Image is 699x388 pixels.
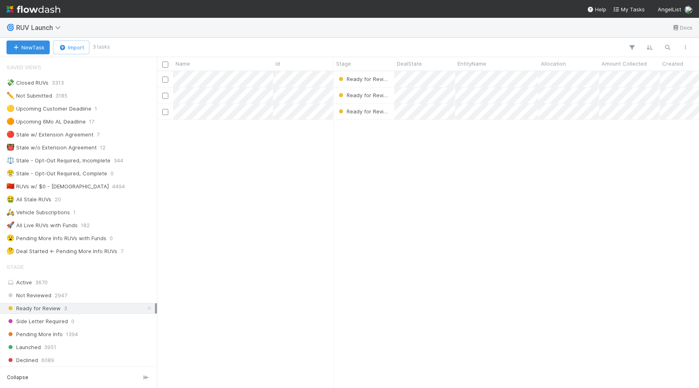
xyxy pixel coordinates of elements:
[6,233,106,243] div: Pending More Info RUVs with Funds
[6,79,15,86] span: 💸
[53,41,89,54] button: Import
[7,374,28,381] span: Collapse
[35,279,48,286] span: 3670
[176,60,190,68] span: Name
[89,117,94,127] span: 17
[613,6,645,13] span: My Tasks
[6,143,97,153] div: Stale w/o Extension Agreement
[6,209,15,215] span: 🛵
[121,246,123,256] span: 7
[6,235,15,241] span: 😮
[95,104,97,114] span: 1
[71,316,74,326] span: 0
[44,342,56,352] span: 3951
[6,194,51,205] div: All Stale RUVs
[162,62,168,68] input: Toggle All Rows Selected
[41,355,54,365] span: 6089
[112,181,125,192] span: 4494
[587,5,606,13] div: Help
[114,156,123,166] span: 344
[6,181,109,192] div: RUVs w/ $0 - [DEMOGRAPHIC_DATA]
[97,130,100,140] span: 7
[110,233,113,243] span: 0
[337,92,391,98] span: Ready for Review
[6,355,38,365] span: Declined
[6,196,15,203] span: 🤮
[337,76,391,82] span: Ready for Review
[672,23,693,32] a: Docs
[6,168,107,179] div: Stale - Opt-Out Required, Complete
[55,290,67,301] span: 2947
[6,329,63,339] span: Pending More Info
[6,144,15,151] span: 👹
[397,60,422,68] span: DealState
[6,277,155,288] div: Active
[81,220,90,230] span: 182
[16,23,65,32] span: RUV Launch
[6,170,15,177] span: 😤
[55,91,68,101] span: 3185
[602,60,647,68] span: Amount Collected
[6,246,117,256] div: Deal Started <- Pending More Info RUVs
[458,60,486,68] span: EntityName
[6,59,41,75] span: Saved Views
[6,91,52,101] div: Not Submitted
[73,207,76,217] span: 1
[6,220,78,230] div: All Live RUVs with Funds
[6,157,15,164] span: ⚖️
[162,109,168,115] input: Toggle Row Selected
[275,60,280,68] span: Id
[337,91,390,99] div: Ready for Review
[6,24,15,31] span: 🌀
[6,183,15,190] span: 🇨🇳
[6,342,41,352] span: Launched
[6,156,110,166] div: Stale - Opt-Out Required, Incomplete
[684,6,693,14] img: avatar_b60dc679-d614-4581-862a-45e57e391fbd.png
[6,316,68,326] span: Side Letter Required
[6,2,60,16] img: logo-inverted-e16ddd16eac7371096b0.svg
[6,131,15,138] span: 🔴
[6,117,86,127] div: Upcoming 6Mo AL Deadline
[6,130,93,140] div: Stale w/ Extension Agreement
[162,77,168,83] input: Toggle Row Selected
[110,168,114,179] span: 0
[662,60,683,68] span: Created
[6,41,50,54] button: NewTask
[336,60,351,68] span: Stage
[100,143,106,153] span: 12
[6,105,15,112] span: 🟡
[6,247,15,254] span: 🤔
[6,78,49,88] div: Closed RUVs
[6,104,91,114] div: Upcoming Customer Deadline
[52,78,64,88] span: 3313
[66,329,78,339] span: 1394
[6,290,51,301] span: Not Reviewed
[613,5,645,13] a: My Tasks
[541,60,566,68] span: Allocation
[337,108,391,115] span: Ready for Review
[93,43,110,51] small: 3 tasks
[6,207,70,217] div: Vehicle Subscriptions
[6,92,15,99] span: ✏️
[6,118,15,125] span: 🟠
[162,93,168,99] input: Toggle Row Selected
[658,6,681,13] span: AngelList
[337,107,390,115] div: Ready for Review
[337,75,390,83] div: Ready for Review
[6,259,24,275] span: Stage
[64,303,67,313] span: 3
[6,222,15,228] span: 🚀
[6,303,61,313] span: Ready for Review
[55,194,61,205] span: 20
